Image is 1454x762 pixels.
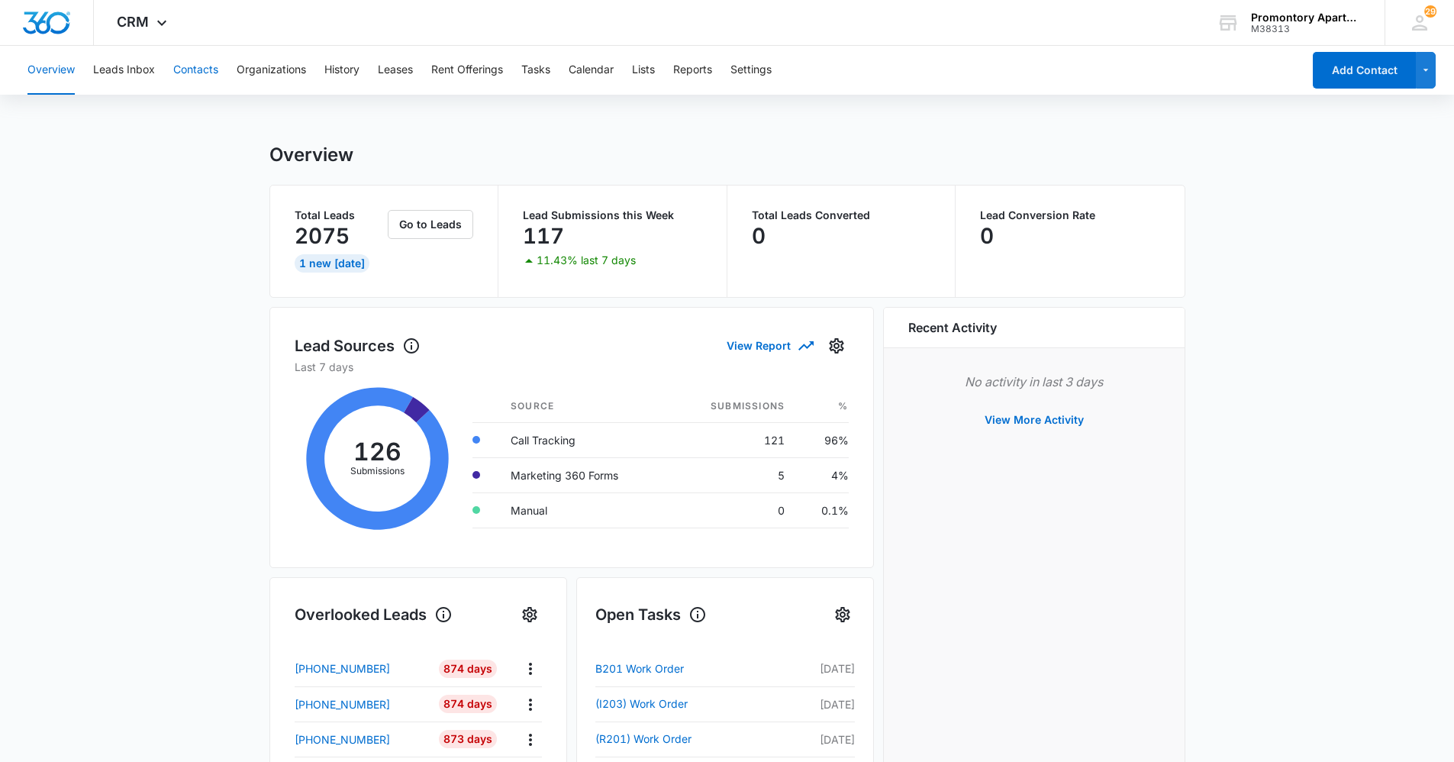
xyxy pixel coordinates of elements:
p: [PHONE_NUMBER] [295,660,390,676]
p: [DATE] [772,731,855,747]
a: B201 Work Order [595,660,727,678]
button: Reports [673,46,712,95]
td: Manual [498,492,669,528]
button: Calendar [569,46,614,95]
p: 0 [980,224,994,248]
div: notifications count [1424,5,1436,18]
p: [PHONE_NUMBER] [295,731,390,747]
button: Actions [518,657,542,680]
td: 0 [669,492,797,528]
td: Marketing 360 Forms [498,457,669,492]
p: [DATE] [772,660,855,676]
button: Tasks [521,46,550,95]
td: 96% [797,422,848,457]
a: [PHONE_NUMBER] [295,660,428,676]
button: Rent Offerings [431,46,503,95]
p: Lead Conversion Rate [980,210,1160,221]
p: 2075 [295,224,350,248]
button: View More Activity [969,402,1099,438]
button: Contacts [173,46,218,95]
th: Submissions [669,390,797,423]
div: account id [1251,24,1362,34]
td: 0.1% [797,492,848,528]
h6: Recent Activity [908,318,997,337]
button: Settings [830,602,855,627]
p: Total Leads [295,210,385,221]
p: No activity in last 3 days [908,373,1160,391]
button: Settings [730,46,772,95]
a: [PHONE_NUMBER] [295,731,428,747]
button: Actions [518,728,542,751]
td: Call Tracking [498,422,669,457]
p: Lead Submissions this Week [523,210,702,221]
p: Last 7 days [295,359,849,375]
div: 873 Days [439,730,497,748]
a: (R201) Work Order [595,730,727,748]
button: Overview [27,46,75,95]
h1: Overview [269,144,353,166]
a: (I203) Work Order [595,695,727,713]
button: Leases [378,46,413,95]
p: Total Leads Converted [752,210,931,221]
h1: Open Tasks [595,603,707,626]
p: 117 [523,224,564,248]
div: 1 New [DATE] [295,254,369,273]
td: 4% [797,457,848,492]
button: Leads Inbox [93,46,155,95]
span: CRM [117,14,149,30]
td: 121 [669,422,797,457]
button: Add Contact [1313,52,1416,89]
td: 5 [669,457,797,492]
h1: Overlooked Leads [295,603,453,626]
a: Go to Leads [388,218,473,231]
button: Organizations [237,46,306,95]
button: History [324,46,359,95]
div: 874 Days [439,660,497,678]
div: 874 Days [439,695,497,713]
a: [PHONE_NUMBER] [295,696,428,712]
button: View Report [727,332,812,359]
button: Lists [632,46,655,95]
p: 0 [752,224,766,248]
button: Settings [824,334,849,358]
p: [PHONE_NUMBER] [295,696,390,712]
th: % [797,390,848,423]
p: 11.43% last 7 days [537,255,636,266]
span: 29 [1424,5,1436,18]
h1: Lead Sources [295,334,421,357]
div: account name [1251,11,1362,24]
p: [DATE] [772,696,855,712]
button: Go to Leads [388,210,473,239]
button: Settings [517,602,542,627]
button: Actions [518,693,542,716]
th: Source [498,390,669,423]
